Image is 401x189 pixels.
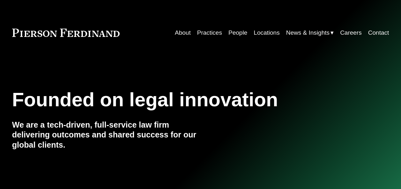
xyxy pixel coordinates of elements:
a: Contact [368,27,389,39]
h4: We are a tech-driven, full-service law firm delivering outcomes and shared success for our global... [12,120,201,150]
h1: Founded on legal innovation [12,88,326,111]
a: Careers [340,27,362,39]
a: Practices [197,27,222,39]
a: People [228,27,247,39]
span: News & Insights [286,27,330,38]
a: About [175,27,191,39]
a: Locations [254,27,279,39]
a: folder dropdown [286,27,334,39]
